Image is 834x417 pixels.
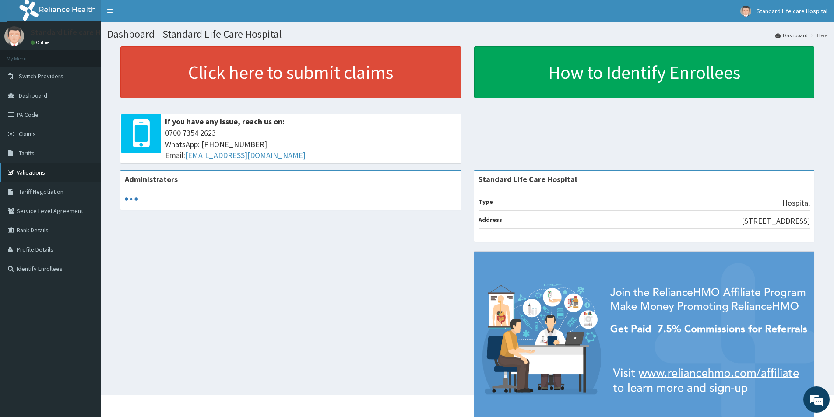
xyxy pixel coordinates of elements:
[740,6,751,17] img: User Image
[125,193,138,206] svg: audio-loading
[479,198,493,206] b: Type
[4,26,24,46] img: User Image
[19,149,35,157] span: Tariffs
[775,32,808,39] a: Dashboard
[19,72,63,80] span: Switch Providers
[19,91,47,99] span: Dashboard
[479,216,502,224] b: Address
[31,28,124,36] p: Standard Life care Hospital
[107,28,827,40] h1: Dashboard - Standard Life Care Hospital
[165,116,285,126] b: If you have any issue, reach us on:
[479,174,577,184] strong: Standard Life Care Hospital
[125,174,178,184] b: Administrators
[474,46,815,98] a: How to Identify Enrollees
[185,150,306,160] a: [EMAIL_ADDRESS][DOMAIN_NAME]
[742,215,810,227] p: [STREET_ADDRESS]
[165,127,457,161] span: 0700 7354 2623 WhatsApp: [PHONE_NUMBER] Email:
[782,197,810,209] p: Hospital
[809,32,827,39] li: Here
[19,188,63,196] span: Tariff Negotiation
[120,46,461,98] a: Click here to submit claims
[757,7,827,15] span: Standard Life care Hospital
[31,39,52,46] a: Online
[19,130,36,138] span: Claims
